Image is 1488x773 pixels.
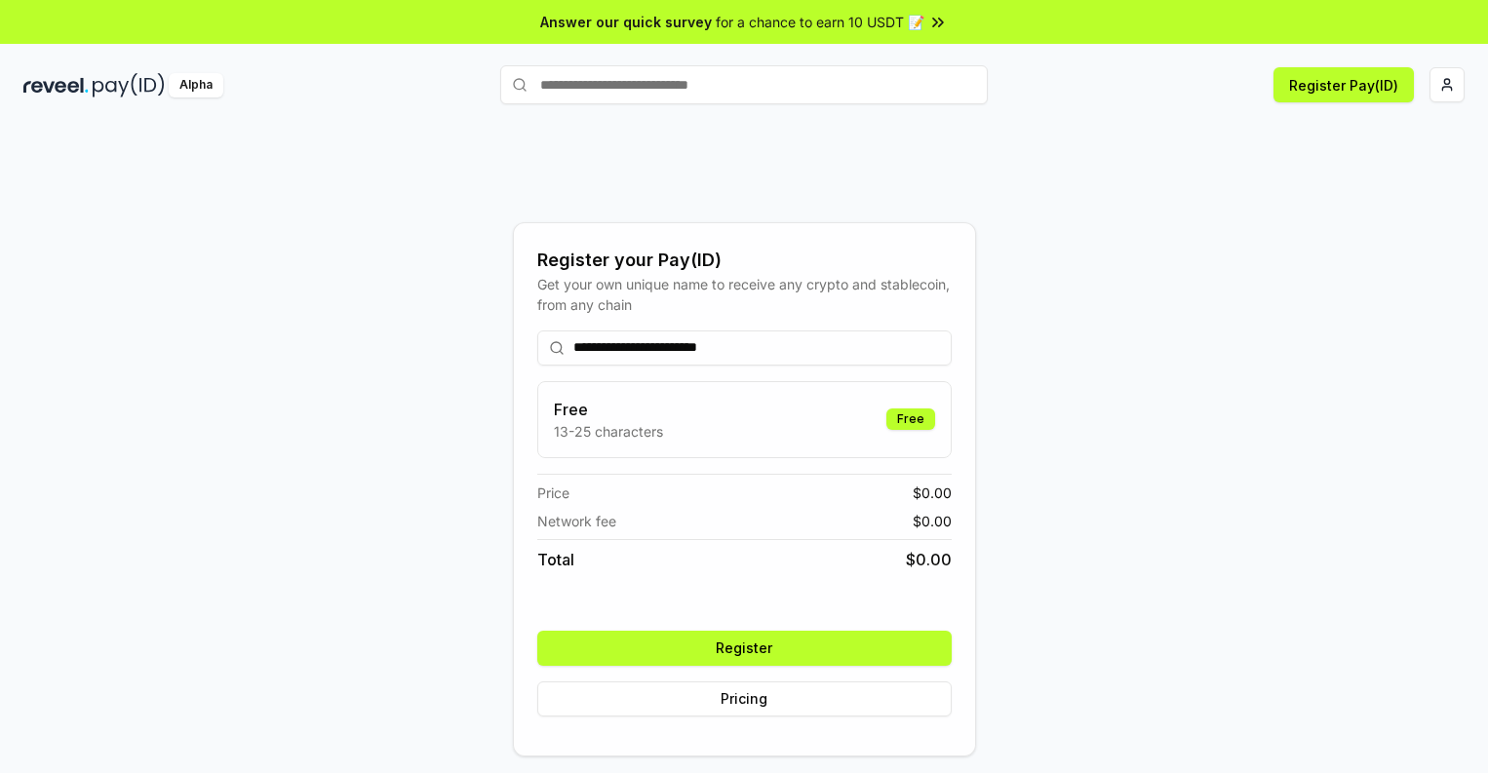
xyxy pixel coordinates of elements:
[886,408,935,430] div: Free
[1273,67,1414,102] button: Register Pay(ID)
[554,421,663,442] p: 13-25 characters
[913,483,952,503] span: $ 0.00
[93,73,165,97] img: pay_id
[540,12,712,32] span: Answer our quick survey
[537,548,574,571] span: Total
[537,247,952,274] div: Register your Pay(ID)
[554,398,663,421] h3: Free
[23,73,89,97] img: reveel_dark
[537,511,616,531] span: Network fee
[537,631,952,666] button: Register
[716,12,924,32] span: for a chance to earn 10 USDT 📝
[913,511,952,531] span: $ 0.00
[906,548,952,571] span: $ 0.00
[537,681,952,716] button: Pricing
[169,73,223,97] div: Alpha
[537,483,569,503] span: Price
[537,274,952,315] div: Get your own unique name to receive any crypto and stablecoin, from any chain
